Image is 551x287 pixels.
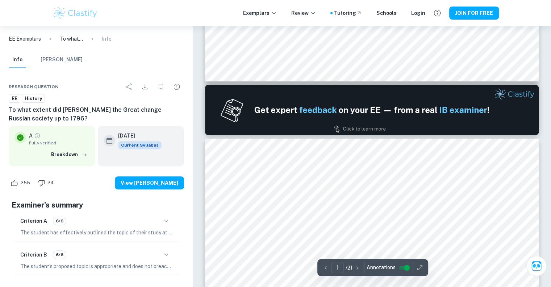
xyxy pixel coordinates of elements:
img: Ad [205,85,539,135]
button: Info [9,52,26,68]
button: Breakdown [49,149,89,160]
span: 6/6 [53,251,66,258]
div: Report issue [170,79,184,94]
p: Review [291,9,316,17]
a: Schools [376,9,397,17]
p: Info [102,35,112,43]
div: Bookmark [154,79,168,94]
a: EE [9,94,20,103]
button: Ask Clai [526,256,547,276]
p: / 21 [345,264,352,272]
a: Tutoring [334,9,362,17]
p: Exemplars [243,9,277,17]
h6: To what extent did [PERSON_NAME] the Great change Russian society up to 1796? [9,106,184,123]
div: Dislike [36,177,58,189]
span: Current Syllabus [118,141,162,149]
span: 24 [43,179,58,186]
p: The student has effectively outlined the topic of their study at the beginning of the essay, clea... [20,229,172,237]
h5: Examiner's summary [12,200,181,210]
div: Like [9,177,34,189]
div: This exemplar is based on the current syllabus. Feel free to refer to it for inspiration/ideas wh... [118,141,162,149]
h6: Criterion A [20,217,47,225]
span: 255 [17,179,34,186]
span: Research question [9,83,59,90]
a: EE Exemplars [9,35,41,43]
button: View [PERSON_NAME] [115,176,184,189]
div: Download [138,79,152,94]
p: To what extent did [PERSON_NAME] the Great change Russian society up to 1796? [60,35,83,43]
span: Annotations [366,264,395,271]
span: 6/6 [53,218,66,224]
button: Help and Feedback [431,7,443,19]
span: Fully verified [29,140,89,146]
a: History [22,94,45,103]
a: Login [411,9,425,17]
img: Clastify logo [53,6,99,20]
button: [PERSON_NAME] [41,52,83,68]
h6: Criterion B [20,251,47,259]
button: JOIN FOR FREE [449,7,499,20]
p: The student's proposed topic is appropriate and does not breach the ten-year rule, so the criteri... [20,262,172,270]
h6: [DATE] [118,132,156,140]
p: A [29,132,33,140]
span: EE [9,95,20,102]
a: Grade fully verified [34,132,41,139]
span: History [22,95,45,102]
div: Share [122,79,136,94]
